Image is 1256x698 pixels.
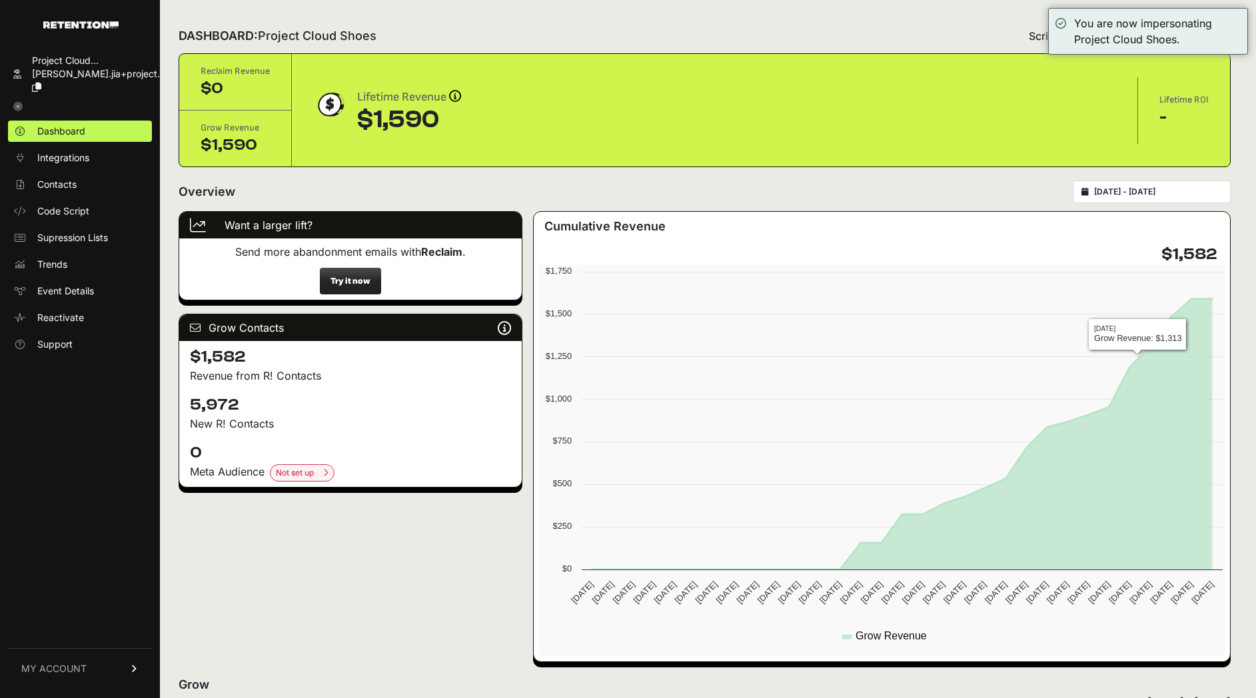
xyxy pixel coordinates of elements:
[8,50,152,98] a: Project Cloud... [PERSON_NAME].jia+project...
[552,478,571,488] text: $500
[8,147,152,169] a: Integrations
[546,394,572,404] text: $1,000
[1169,579,1195,605] text: [DATE]
[1029,28,1092,44] span: Script status
[610,579,636,605] text: [DATE]
[1107,579,1133,605] text: [DATE]
[652,579,678,605] text: [DATE]
[631,579,657,605] text: [DATE]
[179,675,1231,694] h2: Grow
[796,579,822,605] text: [DATE]
[1159,107,1209,128] div: -
[1161,244,1217,265] h4: $1,582
[590,579,616,605] text: [DATE]
[8,334,152,355] a: Support
[357,88,461,107] div: Lifetime Revenue
[858,579,884,605] text: [DATE]
[552,436,571,446] text: $750
[1074,15,1241,47] div: You are now impersonating Project Cloud Shoes.
[37,231,108,244] span: Supression Lists
[8,200,152,222] a: Code Script
[190,416,511,432] p: New R! Contacts
[569,579,595,605] text: [DATE]
[8,307,152,328] a: Reactivate
[201,135,270,156] div: $1,590
[37,204,89,218] span: Code Script
[546,266,572,276] text: $1,750
[693,579,719,605] text: [DATE]
[190,464,511,482] div: Meta Audience
[8,227,152,248] a: Supression Lists
[817,579,843,605] text: [DATE]
[838,579,864,605] text: [DATE]
[201,121,270,135] div: Grow Revenue
[190,442,511,464] h4: 0
[755,579,781,605] text: [DATE]
[8,254,152,275] a: Trends
[1127,579,1153,605] text: [DATE]
[357,107,461,133] div: $1,590
[1148,579,1174,605] text: [DATE]
[1065,579,1091,605] text: [DATE]
[190,244,511,260] p: Send more abandonment emails with .
[983,579,1009,605] text: [DATE]
[552,521,571,531] text: $250
[190,394,511,416] h4: 5,972
[1024,579,1050,605] text: [DATE]
[179,314,522,341] div: Grow Contacts
[37,125,85,138] span: Dashboard
[179,27,376,45] h2: DASHBOARD:
[1159,93,1209,107] div: Lifetime ROI
[1045,579,1071,605] text: [DATE]
[714,579,740,605] text: [DATE]
[201,65,270,78] div: Reclaim Revenue
[544,217,666,236] h3: Cumulative Revenue
[8,280,152,302] a: Event Details
[32,68,165,79] span: [PERSON_NAME].jia+project...
[179,212,522,238] div: Want a larger lift?
[856,630,927,641] text: Grow Revenue
[1086,579,1112,605] text: [DATE]
[190,346,511,368] h4: $1,582
[672,579,698,605] text: [DATE]
[546,308,572,318] text: $1,500
[562,563,571,573] text: $0
[37,258,67,271] span: Trends
[942,579,967,605] text: [DATE]
[734,579,760,605] text: [DATE]
[37,178,77,191] span: Contacts
[900,579,926,605] text: [DATE]
[37,284,94,298] span: Event Details
[921,579,947,605] text: [DATE]
[43,21,119,29] img: Retention.com
[32,54,165,67] div: Project Cloud...
[190,368,511,384] p: Revenue from R! Contacts
[962,579,988,605] text: [DATE]
[1189,579,1215,605] text: [DATE]
[313,88,346,121] img: dollar-coin-05c43ed7efb7bc0c12610022525b4bbbb207c7efeef5aecc26f025e68dcafac9.png
[37,151,89,165] span: Integrations
[421,245,462,258] strong: Reclaim
[776,579,802,605] text: [DATE]
[37,338,73,351] span: Support
[258,29,376,43] span: Project Cloud Shoes
[330,276,370,286] strong: Try it now
[201,78,270,99] div: $0
[179,182,235,201] h2: Overview
[546,351,572,361] text: $1,250
[37,311,84,324] span: Reactivate
[8,121,152,142] a: Dashboard
[880,579,906,605] text: [DATE]
[8,648,152,689] a: MY ACCOUNT
[1003,579,1029,605] text: [DATE]
[21,662,87,675] span: MY ACCOUNT
[8,174,152,195] a: Contacts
